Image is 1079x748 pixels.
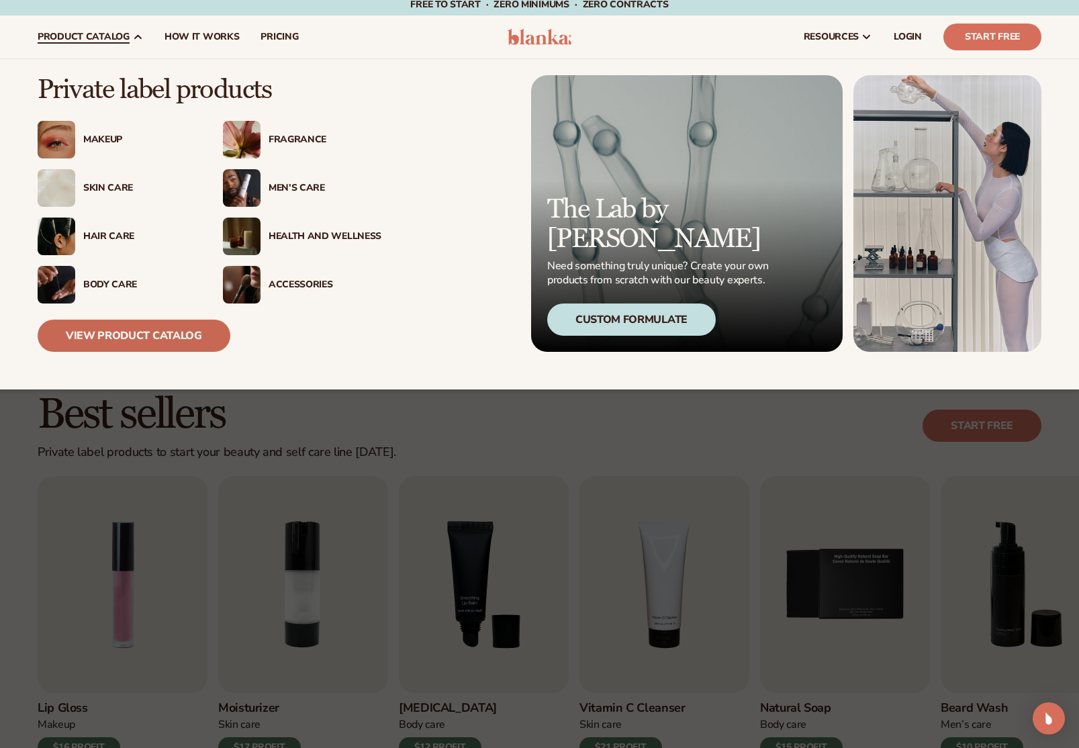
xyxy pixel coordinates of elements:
[223,121,261,158] img: Pink blooming flower.
[38,218,75,255] img: Female hair pulled back with clips.
[38,75,381,105] p: Private label products
[531,75,843,352] a: Microscopic product formula. The Lab by [PERSON_NAME] Need something truly unique? Create your ow...
[38,121,196,158] a: Female with glitter eye makeup. Makeup
[853,75,1041,352] img: Female in lab with equipment.
[223,169,381,207] a: Male holding moisturizer bottle. Men’s Care
[804,32,859,42] span: resources
[83,183,196,194] div: Skin Care
[83,134,196,146] div: Makeup
[250,15,309,58] a: pricing
[38,266,75,303] img: Male hand applying moisturizer.
[269,134,381,146] div: Fragrance
[894,32,922,42] span: LOGIN
[261,32,298,42] span: pricing
[269,183,381,194] div: Men’s Care
[223,121,381,158] a: Pink blooming flower. Fragrance
[793,15,883,58] a: resources
[38,266,196,303] a: Male hand applying moisturizer. Body Care
[165,32,240,42] span: How It Works
[27,15,154,58] a: product catalog
[38,32,130,42] span: product catalog
[38,218,196,255] a: Female hair pulled back with clips. Hair Care
[154,15,250,58] a: How It Works
[38,169,196,207] a: Cream moisturizer swatch. Skin Care
[547,259,773,287] p: Need something truly unique? Create your own products from scratch with our beauty experts.
[223,169,261,207] img: Male holding moisturizer bottle.
[38,169,75,207] img: Cream moisturizer swatch.
[223,266,261,303] img: Female with makeup brush.
[223,218,261,255] img: Candles and incense on table.
[1033,702,1065,735] div: Open Intercom Messenger
[223,218,381,255] a: Candles and incense on table. Health And Wellness
[508,29,571,45] img: logo
[38,320,230,352] a: View Product Catalog
[223,266,381,303] a: Female with makeup brush. Accessories
[83,231,196,242] div: Hair Care
[38,121,75,158] img: Female with glitter eye makeup.
[547,195,773,254] p: The Lab by [PERSON_NAME]
[547,303,716,336] div: Custom Formulate
[83,279,196,291] div: Body Care
[269,231,381,242] div: Health And Wellness
[883,15,933,58] a: LOGIN
[269,279,381,291] div: Accessories
[943,24,1041,50] a: Start Free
